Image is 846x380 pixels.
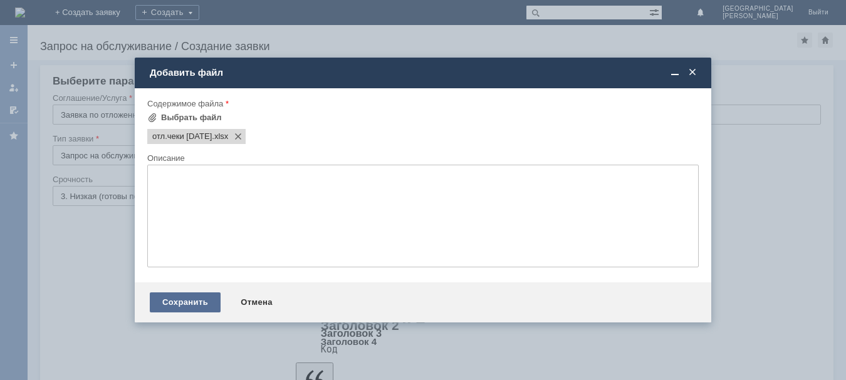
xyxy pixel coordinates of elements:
div: Описание [147,154,696,162]
div: Добрый вечер! Прошу удалить отл.чеки . Не проведена акция чек перебит. [5,5,183,25]
div: Выбрать файл [161,113,222,123]
span: Закрыть [686,67,699,78]
span: отл.чеки 14.09.2025.xlsx [212,131,228,141]
span: Свернуть (Ctrl + M) [669,67,681,78]
div: Добавить файл [150,67,699,78]
div: Содержимое файла [147,100,696,108]
span: отл.чеки 14.09.2025.xlsx [152,131,212,141]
